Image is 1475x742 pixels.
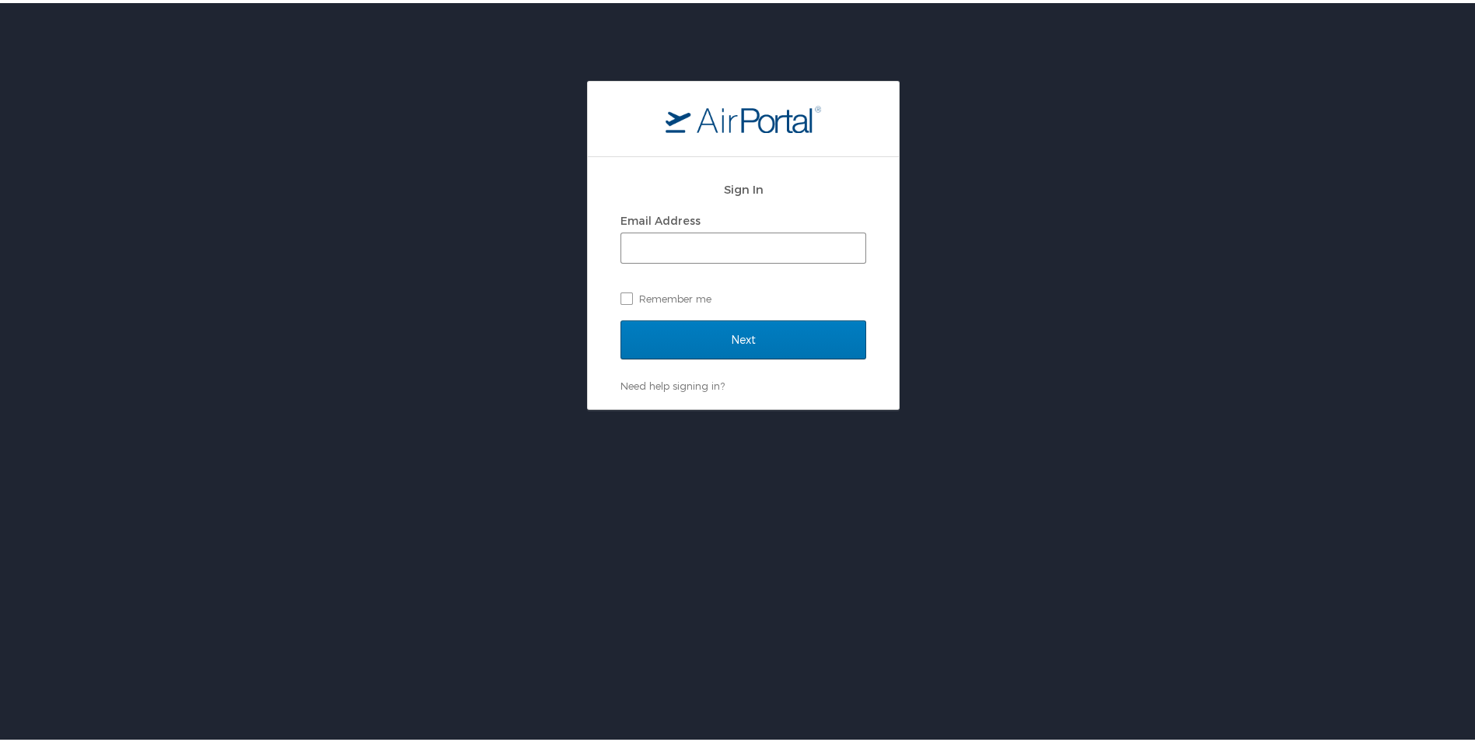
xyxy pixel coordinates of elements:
h2: Sign In [620,177,866,195]
input: Next [620,317,866,356]
img: logo [666,102,821,130]
label: Email Address [620,211,701,224]
a: Need help signing in? [620,376,725,389]
label: Remember me [620,284,866,307]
